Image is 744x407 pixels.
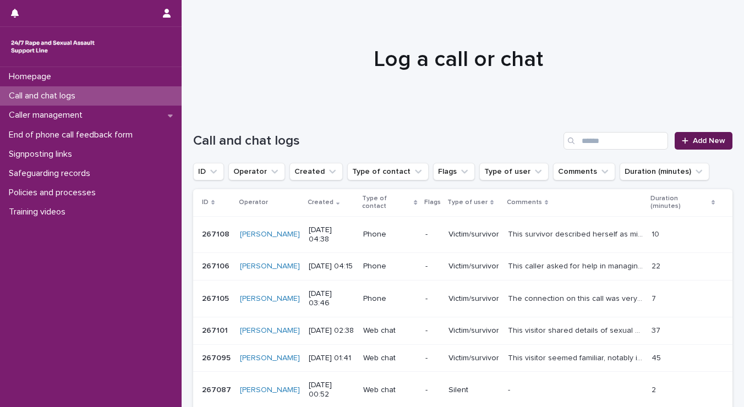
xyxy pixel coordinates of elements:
[362,193,412,213] p: Type of contact
[309,289,354,308] p: [DATE] 03:46
[202,324,230,335] p: 267101
[240,294,300,304] a: [PERSON_NAME]
[363,386,417,395] p: Web chat
[652,292,658,304] p: 7
[193,280,732,317] tr: 267105267105 [PERSON_NAME] [DATE] 03:46Phone-Victim/survivorThe connection on this call was very ...
[448,230,499,239] p: Victim/survivor
[433,163,475,180] button: Flags
[508,292,645,304] p: The connection on this call was very crackly, to the extent that it was difficult to hear the sur...
[193,163,224,180] button: ID
[448,294,499,304] p: Victim/survivor
[448,262,499,271] p: Victim/survivor
[693,137,725,145] span: Add New
[228,163,285,180] button: Operator
[652,351,663,363] p: 45
[650,193,709,213] p: Duration (minutes)
[508,351,645,363] p: This visitor seemed familiar, notably in their repetition of my name. They gave the name Ellie an...
[363,294,417,304] p: Phone
[553,163,615,180] button: Comments
[309,226,354,244] p: [DATE] 04:38
[652,228,661,239] p: 10
[4,188,105,198] p: Policies and processes
[202,383,233,395] p: 267087
[289,163,343,180] button: Created
[675,132,732,150] a: Add New
[425,354,440,363] p: -
[202,260,232,271] p: 267106
[193,317,732,344] tr: 267101267101 [PERSON_NAME] [DATE] 02:38Web chat-Victim/survivorThis visitor shared details of sex...
[240,386,300,395] a: [PERSON_NAME]
[193,344,732,372] tr: 267095267095 [PERSON_NAME] [DATE] 01:41Web chat-Victim/survivorThis visitor seemed familiar, nota...
[447,196,488,208] p: Type of user
[448,326,499,335] p: Victim/survivor
[193,253,732,280] tr: 267106267106 [PERSON_NAME] [DATE] 04:15Phone-Victim/survivorThis caller asked for help in managin...
[193,133,559,149] h1: Call and chat logs
[9,36,97,58] img: rhQMoQhaT3yELyF149Cw
[202,196,209,208] p: ID
[425,262,440,271] p: -
[193,46,725,73] h1: Log a call or chat
[620,163,709,180] button: Duration (minutes)
[448,386,499,395] p: Silent
[202,351,233,363] p: 267095
[363,354,417,363] p: Web chat
[309,262,354,271] p: [DATE] 04:15
[507,196,542,208] p: Comments
[240,326,300,335] a: [PERSON_NAME]
[425,326,440,335] p: -
[508,260,645,271] p: This caller asked for help in managing 'severe PTSD'. I was unsure whether he was masturbating, s...
[363,230,417,239] p: Phone
[424,196,441,208] p: Flags
[193,216,732,253] tr: 267108267108 [PERSON_NAME] [DATE] 04:38Phone-Victim/survivorThis survivor described herself as mi...
[425,386,440,395] p: -
[240,262,300,271] a: [PERSON_NAME]
[308,196,333,208] p: Created
[4,71,60,82] p: Homepage
[4,110,91,120] p: Caller management
[448,354,499,363] p: Victim/survivor
[202,292,231,304] p: 267105
[479,163,549,180] button: Type of user
[239,196,268,208] p: Operator
[240,354,300,363] a: [PERSON_NAME]
[4,130,141,140] p: End of phone call feedback form
[508,383,512,395] p: -
[652,324,663,335] p: 37
[652,383,658,395] p: 2
[425,230,440,239] p: -
[202,228,232,239] p: 267108
[425,294,440,304] p: -
[4,149,81,159] p: Signposting links
[652,260,663,271] p: 22
[347,163,429,180] button: Type of contact
[4,168,99,179] p: Safeguarding records
[240,230,300,239] a: [PERSON_NAME]
[4,207,74,217] p: Training videos
[309,354,354,363] p: [DATE] 01:41
[363,262,417,271] p: Phone
[309,326,354,335] p: [DATE] 02:38
[508,324,645,335] p: This visitor shared details of sexual assault, which she survived several weeks ago. She has prev...
[363,326,417,335] p: Web chat
[4,91,84,101] p: Call and chat logs
[309,381,354,399] p: [DATE] 00:52
[564,132,668,150] input: Search
[508,228,645,239] p: This survivor described herself as middle-aged, and said she was reaching out, having struggled t...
